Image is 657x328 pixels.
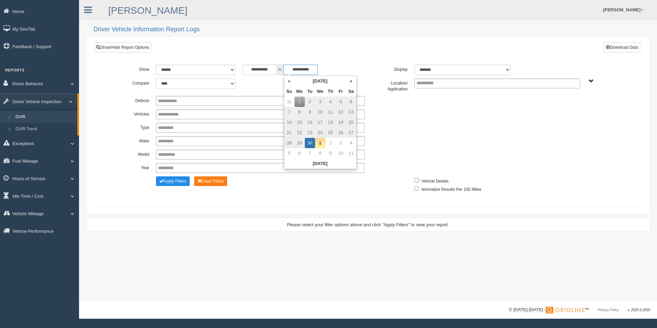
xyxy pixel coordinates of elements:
[325,138,336,148] td: 2
[604,42,640,53] button: Download Data
[284,158,356,169] th: [DATE]
[294,76,346,86] th: [DATE]
[93,26,650,33] h2: Driver Vehicle Information Report Logs
[12,123,77,135] a: DVIR Trend
[325,117,336,128] td: 18
[284,128,294,138] td: 21
[346,107,356,117] td: 13
[346,97,356,107] td: 6
[284,117,294,128] td: 14
[305,107,315,117] td: 9
[284,86,294,97] th: Su
[325,86,336,97] th: Th
[108,5,187,16] a: [PERSON_NAME]
[110,78,153,87] label: Compare
[305,148,315,158] td: 7
[346,138,356,148] td: 4
[336,148,346,158] td: 10
[94,42,151,53] a: Show/Hide Report Options
[12,111,77,123] a: DVIR
[284,97,294,107] td: 31
[422,185,481,193] label: Normalize Results Per 100 Miles
[110,96,153,104] label: Defects
[284,107,294,117] td: 7
[194,176,227,186] button: Change Filter Options
[346,86,356,97] th: Sa
[305,138,315,148] td: 30
[110,65,153,73] label: Show
[294,128,305,138] td: 22
[305,117,315,128] td: 16
[315,117,325,128] td: 17
[110,123,153,131] label: Type
[325,107,336,117] td: 11
[336,86,346,97] th: Fr
[346,148,356,158] td: 11
[346,76,356,86] th: »
[294,148,305,158] td: 6
[325,128,336,138] td: 25
[628,308,650,312] span: v. 2025.6.2839
[284,76,294,86] th: «
[346,117,356,128] td: 20
[315,138,325,148] td: 1
[156,176,190,186] button: Change Filter Options
[336,138,346,148] td: 3
[110,109,153,118] label: Vehicles
[294,86,305,97] th: Mo
[92,221,644,228] div: Please select your filter options above and click "Apply Filters" to view your report.
[598,308,619,312] a: Privacy Policy
[315,107,325,117] td: 10
[315,128,325,138] td: 24
[546,307,584,314] img: Gridline
[294,107,305,117] td: 8
[277,65,283,75] span: to
[294,138,305,148] td: 29
[325,97,336,107] td: 4
[110,150,153,158] label: Model
[422,176,449,185] label: Vehicle Details
[315,97,325,107] td: 3
[284,138,294,148] td: 28
[294,117,305,128] td: 15
[110,163,153,171] label: Year
[294,97,305,107] td: 1
[305,128,315,138] td: 23
[305,86,315,97] th: Tu
[336,97,346,107] td: 5
[336,107,346,117] td: 12
[368,78,411,92] label: Location/ Application
[368,65,411,73] label: Display
[346,128,356,138] td: 27
[305,97,315,107] td: 2
[509,306,650,314] div: © [DATE]-[DATE] - ™
[315,148,325,158] td: 8
[325,148,336,158] td: 9
[110,136,153,144] label: Make
[315,86,325,97] th: We
[336,128,346,138] td: 26
[336,117,346,128] td: 19
[284,148,294,158] td: 5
